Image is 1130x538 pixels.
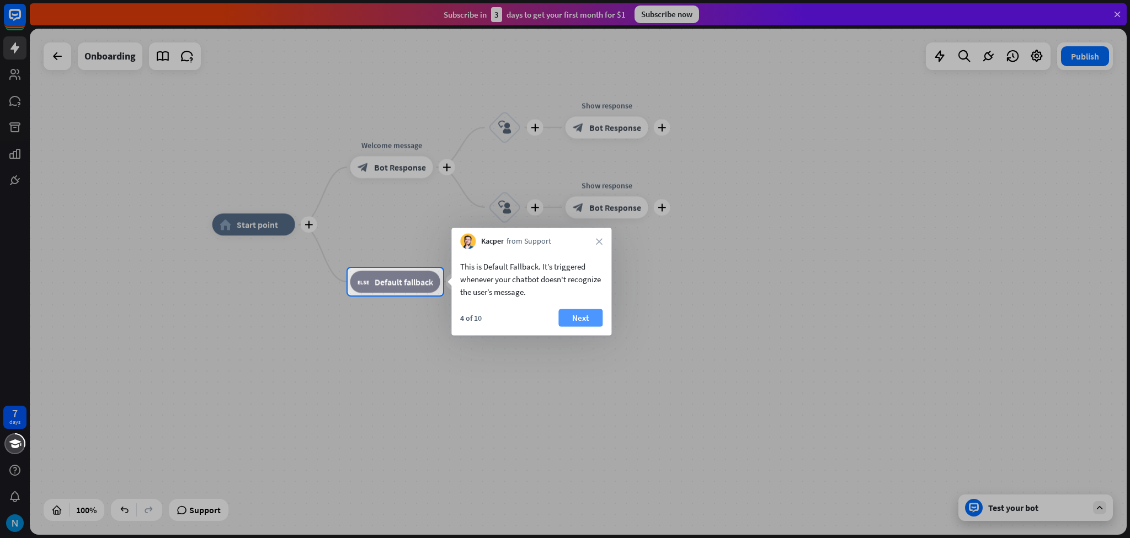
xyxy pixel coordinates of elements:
[596,238,603,245] i: close
[375,276,433,287] span: Default fallback
[9,4,42,37] button: Open LiveChat chat widget
[358,276,369,287] i: block_fallback
[507,236,551,247] span: from Support
[558,309,603,327] button: Next
[481,236,504,247] span: Kacper
[460,260,603,298] div: This is Default Fallback. It’s triggered whenever your chatbot doesn't recognize the user’s message.
[460,313,482,323] div: 4 of 10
